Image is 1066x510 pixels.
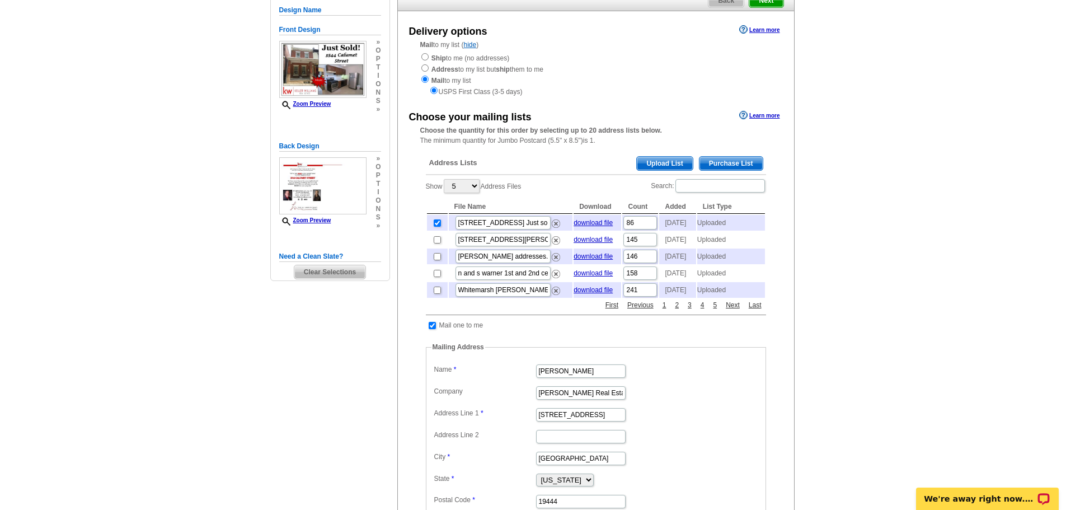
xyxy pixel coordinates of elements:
a: Remove this list [552,217,560,225]
img: delete.png [552,219,560,228]
a: download file [574,219,613,227]
a: hide [464,41,477,49]
label: Search: [651,178,766,194]
a: download file [574,286,613,294]
span: i [375,72,381,80]
input: Search: [675,179,765,193]
strong: Ship [431,54,446,62]
td: [DATE] [659,215,696,231]
td: Uploaded [697,249,765,264]
span: p [375,55,381,63]
td: [DATE] [659,232,696,247]
a: First [603,300,621,310]
a: download file [574,269,613,277]
span: s [375,97,381,105]
a: 2 [672,300,682,310]
select: ShowAddress Files [444,179,480,193]
span: » [375,222,381,230]
div: USPS First Class (3-5 days) [420,86,772,97]
a: Remove this list [552,268,560,275]
img: delete.png [552,287,560,295]
span: Address Lists [429,158,477,168]
span: n [375,205,381,213]
a: Last [746,300,764,310]
div: to my list ( ) [398,40,794,97]
span: » [375,155,381,163]
a: 5 [710,300,720,310]
a: Zoom Preview [279,217,331,223]
div: Delivery options [409,24,487,39]
div: The minimum quantity for Jumbo Postcard (5.5" x 8.5")is 1. [398,125,794,146]
a: Zoom Preview [279,101,331,107]
a: 4 [698,300,707,310]
a: Remove this list [552,234,560,242]
span: t [375,63,381,72]
span: o [375,46,381,55]
td: [DATE] [659,265,696,281]
label: Postal Code [434,495,535,505]
td: [DATE] [659,282,696,298]
td: Uploaded [697,215,765,231]
td: Mail one to me [439,320,484,331]
a: 1 [660,300,669,310]
span: Purchase List [699,157,763,170]
th: Count [622,200,658,214]
span: Upload List [637,157,692,170]
a: Remove this list [552,251,560,259]
span: o [375,80,381,88]
span: i [375,188,381,196]
img: delete.png [552,270,560,278]
a: download file [574,236,613,244]
img: small-thumb.jpg [279,157,367,215]
img: delete.png [552,236,560,245]
label: Company [434,386,535,396]
h5: Back Design [279,141,381,152]
div: to me (no addresses) to my list but them to me to my list [420,52,772,97]
span: t [375,180,381,188]
td: [DATE] [659,249,696,264]
label: State [434,474,535,484]
td: Uploaded [697,232,765,247]
span: o [375,196,381,205]
a: Learn more [739,111,779,120]
span: o [375,163,381,171]
h5: Design Name [279,5,381,16]
th: List Type [697,200,765,214]
td: Uploaded [697,265,765,281]
h5: Front Design [279,25,381,35]
label: Address Line 2 [434,430,535,440]
label: Address Line 1 [434,408,535,418]
a: download file [574,252,613,260]
label: Name [434,364,535,375]
strong: ship [496,65,510,73]
legend: Mailing Address [431,342,485,352]
a: Previous [624,300,656,310]
th: Added [659,200,696,214]
span: s [375,213,381,222]
label: Show Address Files [426,178,522,194]
a: Next [723,300,743,310]
a: Remove this list [552,284,560,292]
th: Download [574,200,621,214]
span: » [375,38,381,46]
div: Choose your mailing lists [409,110,532,125]
strong: Mail [420,41,433,49]
strong: Choose the quantity for this order by selecting up to 20 address lists below. [420,127,662,134]
img: small-thumb.jpg [279,41,367,99]
img: delete.png [552,253,560,261]
a: 3 [685,300,694,310]
th: File Name [449,200,573,214]
a: Learn more [739,25,779,34]
span: Clear Selections [294,265,365,279]
span: » [375,105,381,114]
iframe: LiveChat chat widget [909,475,1066,510]
span: n [375,88,381,97]
strong: Address [431,65,458,73]
strong: Mail [431,77,444,85]
span: p [375,171,381,180]
h5: Need a Clean Slate? [279,251,381,262]
td: Uploaded [697,282,765,298]
label: City [434,452,535,462]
